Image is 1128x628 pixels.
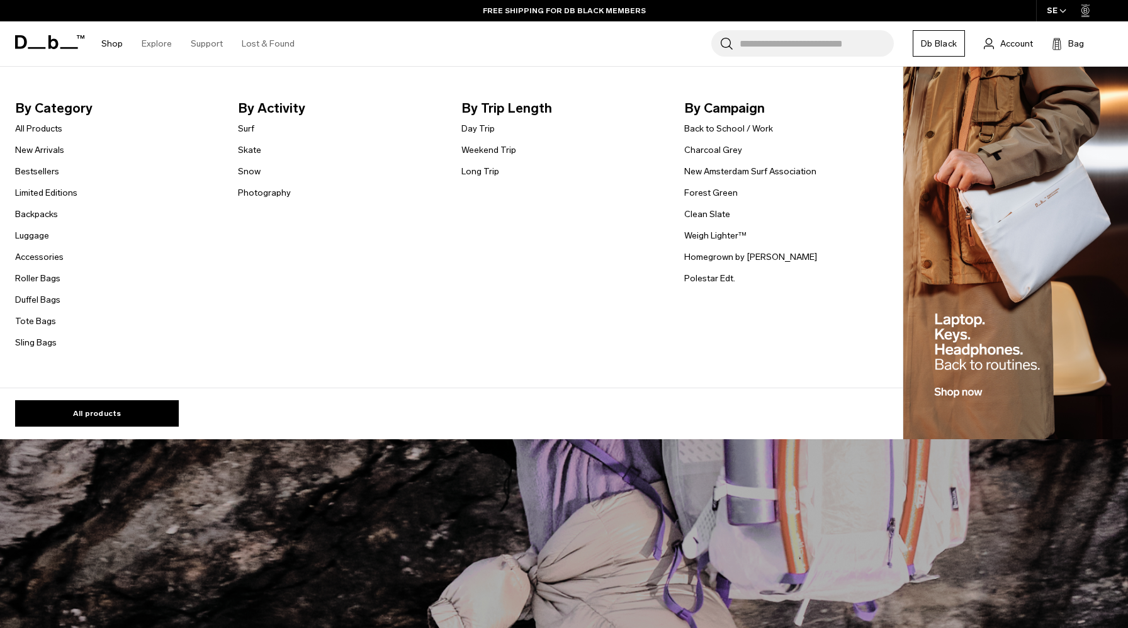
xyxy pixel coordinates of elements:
[15,98,218,118] span: By Category
[684,229,747,242] a: Weigh Lighter™
[903,67,1128,440] img: Db
[461,165,499,178] a: Long Trip
[238,165,261,178] a: Snow
[15,165,59,178] a: Bestsellers
[238,122,254,135] a: Surf
[242,21,295,66] a: Lost & Found
[684,272,735,285] a: Polestar Edt.
[15,336,57,349] a: Sling Bags
[461,122,495,135] a: Day Trip
[15,400,179,427] a: All products
[15,208,58,221] a: Backpacks
[1052,36,1084,51] button: Bag
[684,143,742,157] a: Charcoal Grey
[684,186,738,199] a: Forest Green
[684,98,887,118] span: By Campaign
[15,186,77,199] a: Limited Editions
[684,165,816,178] a: New Amsterdam Surf Association
[15,143,64,157] a: New Arrivals
[1068,37,1084,50] span: Bag
[15,229,49,242] a: Luggage
[15,272,60,285] a: Roller Bags
[684,208,730,221] a: Clean Slate
[238,186,291,199] a: Photography
[191,21,223,66] a: Support
[15,250,64,264] a: Accessories
[238,143,261,157] a: Skate
[913,30,965,57] a: Db Black
[15,293,60,306] a: Duffel Bags
[461,98,664,118] span: By Trip Length
[984,36,1033,51] a: Account
[483,5,646,16] a: FREE SHIPPING FOR DB BLACK MEMBERS
[684,122,773,135] a: Back to School / Work
[684,250,817,264] a: Homegrown by [PERSON_NAME]
[92,21,304,66] nav: Main Navigation
[461,143,516,157] a: Weekend Trip
[15,315,56,328] a: Tote Bags
[238,98,441,118] span: By Activity
[15,122,62,135] a: All Products
[142,21,172,66] a: Explore
[1000,37,1033,50] span: Account
[101,21,123,66] a: Shop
